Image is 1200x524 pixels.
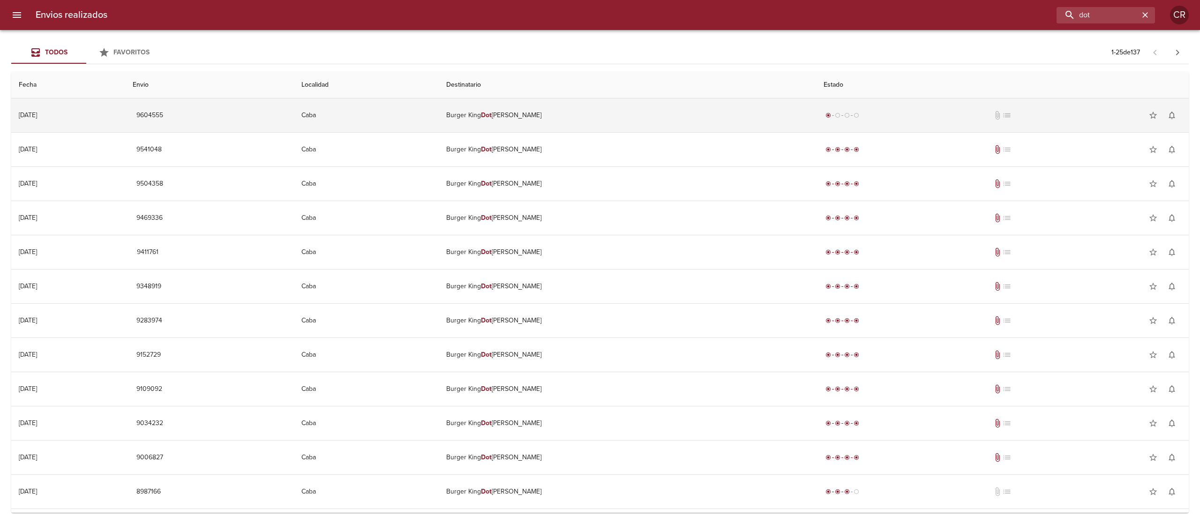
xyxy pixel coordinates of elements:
em: Dot [481,351,492,359]
span: radio_button_checked [854,284,859,289]
div: [DATE] [19,453,37,461]
span: Tiene documentos adjuntos [993,350,1002,359]
span: star_border [1148,384,1158,394]
div: [DATE] [19,419,37,427]
span: No tiene pedido asociado [1002,111,1012,120]
span: star_border [1148,247,1158,257]
button: 9034232 [133,415,167,432]
button: Activar notificaciones [1162,414,1181,433]
span: radio_button_checked [825,420,831,426]
td: Burger King [PERSON_NAME] [439,133,816,166]
div: Entregado [824,316,861,325]
div: Abrir información de usuario [1170,6,1189,24]
th: Estado [816,72,1189,98]
span: radio_button_checked [825,215,831,221]
span: radio_button_checked [854,181,859,187]
span: notifications_none [1167,282,1177,291]
span: star_border [1148,111,1158,120]
button: 9469336 [133,210,166,227]
button: Agregar a favoritos [1144,414,1162,433]
span: 9006827 [136,452,163,464]
span: Tiene documentos adjuntos [993,213,1002,223]
div: Entregado [824,384,861,394]
span: No tiene pedido asociado [1002,282,1012,291]
td: Burger King [PERSON_NAME] [439,269,816,303]
span: Tiene documentos adjuntos [993,419,1002,428]
div: [DATE] [19,487,37,495]
div: Entregado [824,145,861,154]
span: radio_button_checked [835,318,840,323]
span: radio_button_checked [825,386,831,392]
td: Burger King [PERSON_NAME] [439,201,816,235]
span: No tiene documentos adjuntos [993,487,1002,496]
span: star_border [1148,453,1158,462]
span: radio_button_checked [854,318,859,323]
span: radio_button_checked [825,112,831,118]
div: [DATE] [19,385,37,393]
button: Agregar a favoritos [1144,106,1162,125]
span: notifications_none [1167,419,1177,428]
td: Burger King [PERSON_NAME] [439,167,816,201]
div: Entregado [824,179,861,188]
span: notifications_none [1167,316,1177,325]
span: radio_button_checked [854,352,859,358]
span: radio_button_checked [835,420,840,426]
span: radio_button_unchecked [835,112,840,118]
span: No tiene pedido asociado [1002,145,1012,154]
span: star_border [1148,419,1158,428]
div: Entregado [824,453,861,462]
input: buscar [1057,7,1139,23]
span: radio_button_checked [825,284,831,289]
span: Tiene documentos adjuntos [993,145,1002,154]
span: notifications_none [1167,487,1177,496]
span: star_border [1148,179,1158,188]
span: star_border [1148,213,1158,223]
span: No tiene pedido asociado [1002,487,1012,496]
span: radio_button_checked [844,489,850,494]
span: No tiene pedido asociado [1002,247,1012,257]
td: Caba [294,372,439,406]
span: radio_button_unchecked [844,112,850,118]
span: 9034232 [136,418,163,429]
span: radio_button_checked [825,147,831,152]
button: 9109092 [133,381,166,398]
span: notifications_none [1167,145,1177,154]
span: radio_button_checked [854,420,859,426]
span: radio_button_checked [825,455,831,460]
p: 1 - 25 de 137 [1111,48,1140,57]
span: notifications_none [1167,453,1177,462]
button: Agregar a favoritos [1144,345,1162,364]
span: 9109092 [136,383,162,395]
span: No tiene pedido asociado [1002,384,1012,394]
div: CR [1170,6,1189,24]
span: No tiene pedido asociado [1002,213,1012,223]
td: Burger King [PERSON_NAME] [439,475,816,509]
span: Tiene documentos adjuntos [993,247,1002,257]
td: Caba [294,338,439,372]
td: Burger King [PERSON_NAME] [439,338,816,372]
div: Entregado [824,213,861,223]
span: radio_button_checked [835,181,840,187]
span: radio_button_checked [854,249,859,255]
div: [DATE] [19,111,37,119]
span: 9541048 [136,144,162,156]
span: radio_button_checked [835,147,840,152]
span: star_border [1148,350,1158,359]
button: 9006827 [133,449,167,466]
em: Dot [481,453,492,461]
span: radio_button_checked [825,352,831,358]
span: star_border [1148,487,1158,496]
div: Tabs Envios [11,41,161,64]
span: radio_button_checked [854,386,859,392]
div: [DATE] [19,145,37,153]
td: Caba [294,475,439,509]
span: radio_button_checked [835,215,840,221]
span: 9411761 [136,247,159,258]
span: Pagina anterior [1144,47,1166,57]
span: No tiene pedido asociado [1002,453,1012,462]
span: radio_button_checked [854,455,859,460]
span: radio_button_checked [844,249,850,255]
span: radio_button_checked [835,386,840,392]
span: radio_button_checked [844,386,850,392]
span: No tiene pedido asociado [1002,316,1012,325]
